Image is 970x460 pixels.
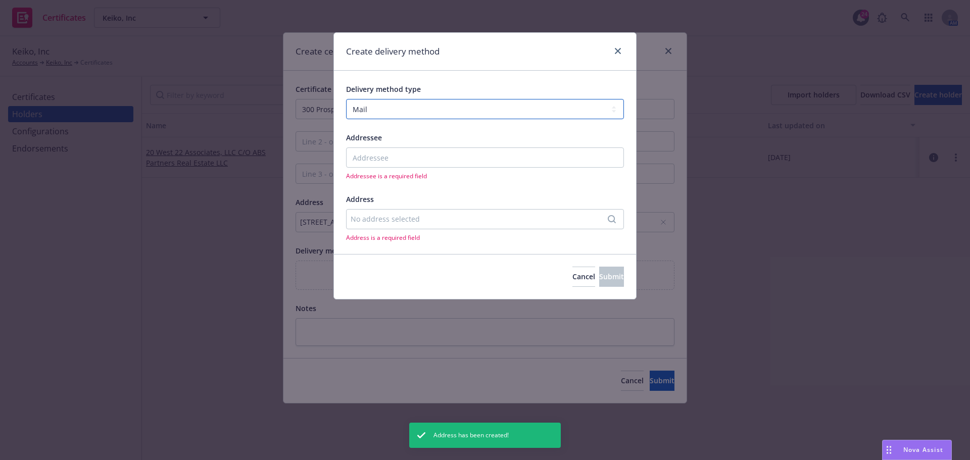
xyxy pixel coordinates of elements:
[882,440,952,460] button: Nova Assist
[351,214,609,224] div: No address selected
[612,45,624,57] a: close
[608,215,616,223] svg: Search
[346,45,440,58] h1: Create delivery method
[572,272,595,281] span: Cancel
[599,272,624,281] span: Submit
[346,209,624,229] button: No address selected
[572,267,595,287] button: Cancel
[346,84,421,94] span: Delivery method type
[346,133,382,142] span: Addressee
[346,194,374,204] span: Address
[903,445,943,454] span: Nova Assist
[599,267,624,287] button: Submit
[346,147,624,168] input: Addressee
[346,233,624,242] span: Address is a required field
[346,172,624,180] span: Addressee is a required field
[433,431,509,440] span: Address has been created!
[883,440,895,459] div: Drag to move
